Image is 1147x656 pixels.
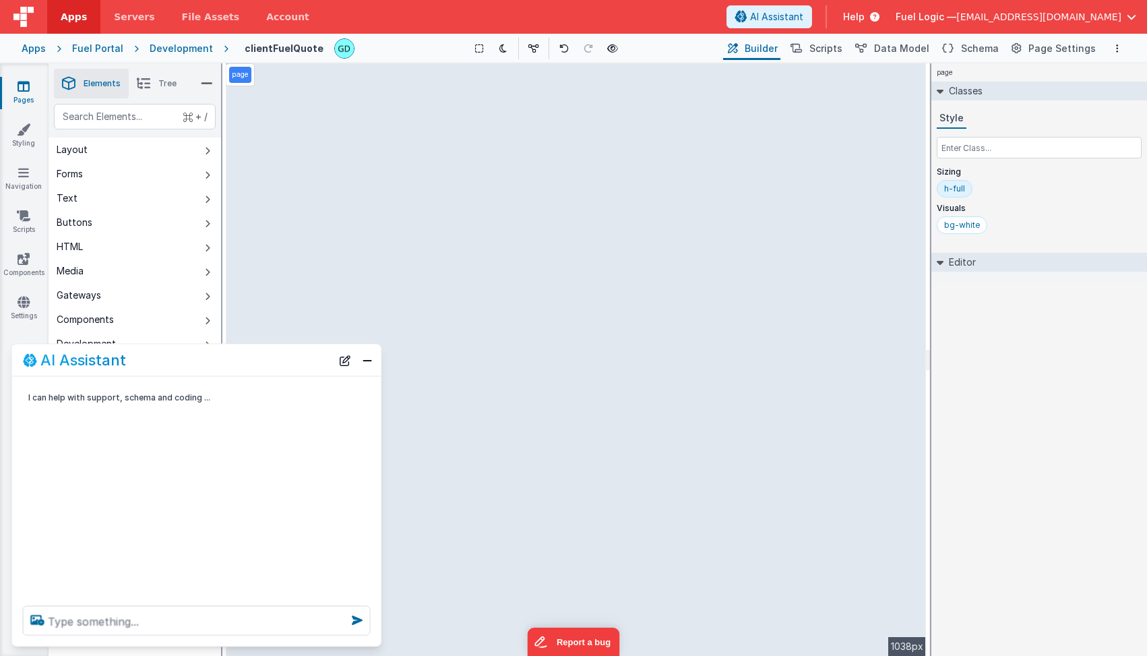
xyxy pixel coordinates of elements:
div: Layout [57,143,88,156]
div: Forms [57,167,83,181]
h2: Editor [943,253,976,272]
button: Media [49,259,221,283]
button: Text [49,186,221,210]
h2: Classes [943,82,983,100]
div: --> [226,63,926,656]
button: Development [49,332,221,356]
div: Gateways [57,289,101,302]
div: Components [57,313,114,326]
span: Data Model [874,42,929,55]
button: Forms [49,162,221,186]
button: AI Assistant [726,5,812,28]
p: page [232,69,249,80]
div: 1038px [888,637,926,656]
p: Visuals [937,203,1142,214]
p: Sizing [937,167,1142,177]
h4: page [931,63,958,82]
p: I can help with support, schema and coding ... [28,390,330,405]
button: Style [937,109,966,129]
div: HTML [57,240,83,254]
span: Elements [84,78,121,89]
span: Schema [961,42,999,55]
span: Tree [158,78,177,89]
button: Gateways [49,283,221,307]
input: Enter Class... [937,137,1142,158]
button: Close [359,351,376,369]
button: Buttons [49,210,221,235]
div: Development [57,337,116,351]
div: Media [57,264,84,278]
h4: clientFuelQuote [245,43,323,53]
span: Page Settings [1028,42,1096,55]
button: New Chat [336,351,354,369]
span: + / [183,104,208,129]
span: Apps [61,10,87,24]
button: Components [49,307,221,332]
button: Scripts [786,37,845,60]
button: HTML [49,235,221,259]
div: Text [57,191,77,205]
button: Fuel Logic — [EMAIL_ADDRESS][DOMAIN_NAME] [896,10,1136,24]
span: Fuel Logic — [896,10,956,24]
span: Scripts [809,42,842,55]
button: Builder [723,37,780,60]
input: Search Elements... [54,104,216,129]
div: Development [150,42,213,55]
img: 3dd21bde18fb3f511954fc4b22afbf3f [335,39,354,58]
div: Fuel Portal [72,42,123,55]
span: Help [843,10,865,24]
button: Layout [49,138,221,162]
div: Buttons [57,216,92,229]
button: Options [1109,40,1125,57]
div: Apps [22,42,46,55]
span: AI Assistant [750,10,803,24]
iframe: Marker.io feedback button [528,628,620,656]
button: Schema [937,37,1001,60]
span: File Assets [182,10,240,24]
button: Data Model [850,37,932,60]
div: h-full [944,183,965,194]
span: [EMAIL_ADDRESS][DOMAIN_NAME] [956,10,1121,24]
span: Builder [745,42,778,55]
h2: AI Assistant [40,352,126,368]
span: Servers [114,10,154,24]
button: Page Settings [1007,37,1098,60]
div: bg-white [944,220,980,231]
